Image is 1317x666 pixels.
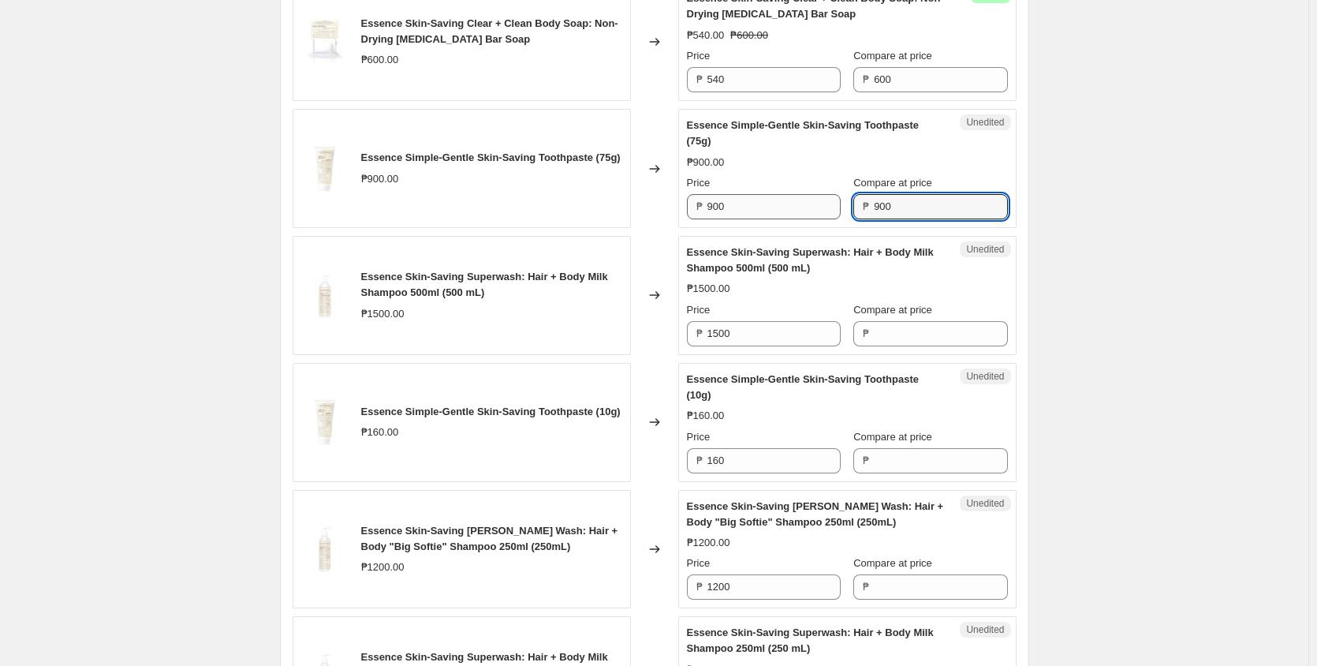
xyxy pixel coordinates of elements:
span: ₱ [863,200,869,212]
div: ₱1500.00 [687,281,730,297]
span: ₱ [696,455,703,466]
div: ₱160.00 [361,425,399,440]
span: ₱ [863,455,869,466]
div: ₱900.00 [361,171,399,187]
span: Price [687,557,711,569]
span: ₱ [863,73,869,85]
span: Compare at price [853,431,932,443]
span: Essence Simple-Gentle Skin-Saving Toothpaste (75g) [687,119,920,147]
span: Price [687,304,711,316]
span: Price [687,431,711,443]
span: ₱ [863,581,869,593]
strike: ₱600.00 [730,28,768,43]
span: Compare at price [853,50,932,62]
span: Unedited [966,370,1004,383]
span: Unedited [966,497,1004,510]
span: Essence Skin-Saving Clear + Clean Body Soap: Non-Drying [MEDICAL_DATA] Bar Soap [361,17,618,45]
img: ESSENCE-Superwash500mL-V2023-1000x1000-Web_80x.jpg [301,271,349,319]
span: Compare at price [853,557,932,569]
span: Essence Skin-Saving Superwash: Hair + Body Milk Shampoo 500ml (500 mL) [687,246,934,274]
span: ₱ [863,327,869,339]
span: Compare at price [853,304,932,316]
span: ₱ [696,73,703,85]
span: Essence Skin-Saving Superwash: Hair + Body Milk Shampoo 500ml (500 mL) [361,271,608,298]
span: Price [687,177,711,189]
span: Compare at price [853,177,932,189]
div: ₱540.00 [687,28,725,43]
span: Essence Simple-Gentle Skin-Saving Toothpaste (10g) [361,406,621,417]
div: ₱600.00 [361,52,399,68]
img: ESSENCE-Soap-NonDrugLabel-RGB-1000x1000-VH109-20170731_1000x_9fc7e327-b54f-4595-8509-2df660458ae3... [301,18,349,65]
span: Essence Skin-Saving [PERSON_NAME] Wash: Hair + Body "Big Softie" Shampoo 250ml (250mL) [361,525,618,552]
img: ESSENCE-Tooth75g-NonDrugLabel-smRGB-1200x1200-20170731_f3793f0d-9dac-49b6-882e-05cab9d289b5_80x.jpg [301,145,349,193]
span: Unedited [966,623,1004,636]
span: Unedited [966,116,1004,129]
span: Essence Skin-Saving Superwash: Hair + Body Milk Shampoo 250ml (250 mL) [687,627,934,654]
div: ₱160.00 [687,408,725,424]
span: Price [687,50,711,62]
div: ₱900.00 [687,155,725,170]
img: ESSENCE-Tooth75g-NonDrugLabel-smRGB-1200x1200-20170731_f3793f0d-9dac-49b6-882e-05cab9d289b5_80x.jpg [301,398,349,446]
span: Unedited [966,243,1004,256]
span: ₱ [696,581,703,593]
span: Essence Simple-Gentle Skin-Saving Toothpaste (10g) [687,373,920,401]
span: Essence Skin-Saving [PERSON_NAME] Wash: Hair + Body "Big Softie" Shampoo 250ml (250mL) [687,500,944,528]
div: ₱1200.00 [687,535,730,551]
div: ₱1500.00 [361,306,405,322]
span: ₱ [696,327,703,339]
span: ₱ [696,200,703,212]
span: Essence Simple-Gentle Skin-Saving Toothpaste (75g) [361,152,621,163]
div: ₱1200.00 [361,559,405,575]
img: ESSENCE-ClarkWash250mL-NonDrugLabel-RGB-1000x1000-20170731_a8ba76e7-8c44-4dba-a230-b0378eeda790_8... [301,526,349,573]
